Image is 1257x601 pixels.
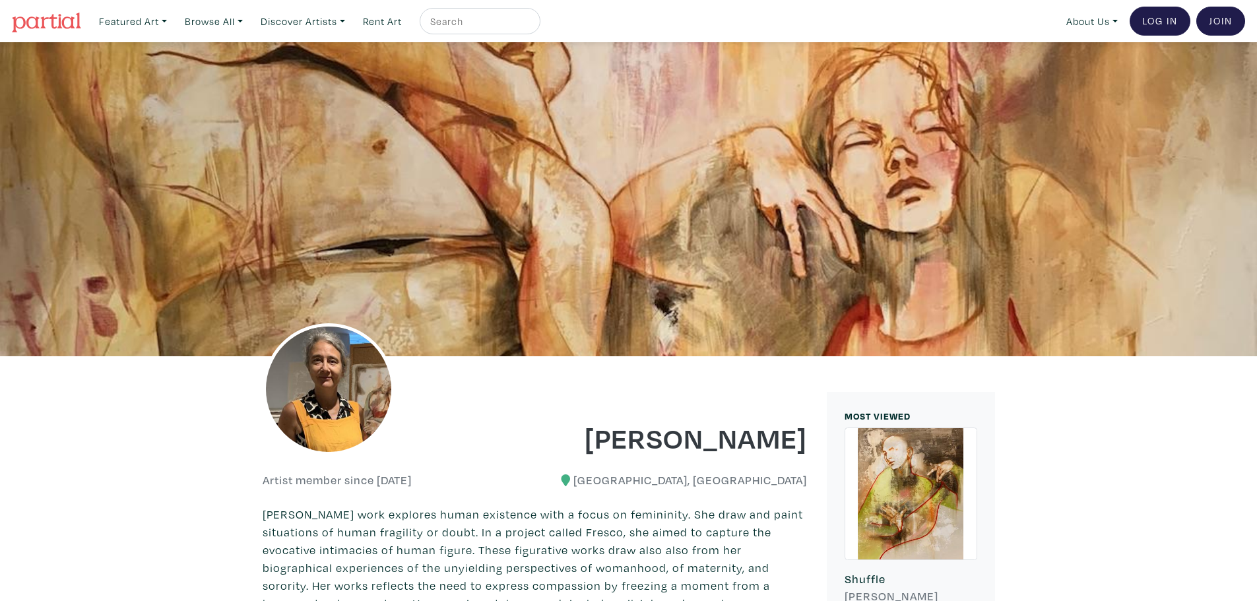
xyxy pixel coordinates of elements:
img: phpThumb.php [263,323,395,455]
small: MOST VIEWED [845,410,911,422]
a: Browse All [179,8,249,35]
a: Join [1196,7,1245,36]
a: About Us [1060,8,1124,35]
h6: Artist member since [DATE] [263,473,412,488]
a: Rent Art [357,8,408,35]
h1: [PERSON_NAME] [544,420,807,455]
a: Featured Art [93,8,173,35]
a: Log In [1130,7,1190,36]
a: Discover Artists [255,8,351,35]
h6: Shuffle [845,572,977,586]
h6: [GEOGRAPHIC_DATA], [GEOGRAPHIC_DATA] [544,473,807,488]
input: Search [429,13,528,30]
